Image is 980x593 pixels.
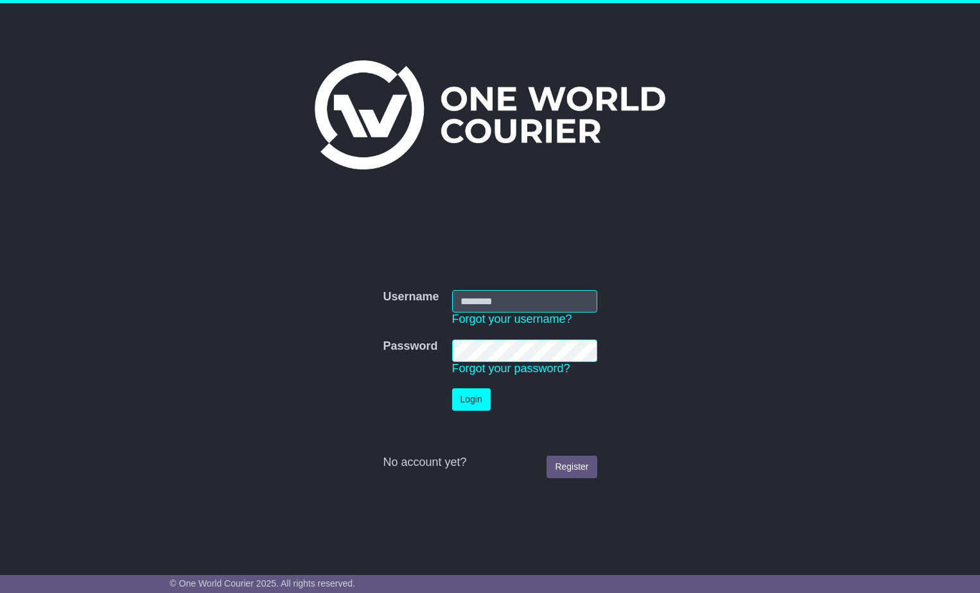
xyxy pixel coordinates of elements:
[315,60,665,169] img: One World
[383,339,437,354] label: Password
[452,388,491,411] button: Login
[170,578,355,589] span: © One World Courier 2025. All rights reserved.
[383,290,439,304] label: Username
[383,456,597,470] div: No account yet?
[452,313,572,325] a: Forgot your username?
[452,362,570,375] a: Forgot your password?
[547,456,597,478] a: Register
